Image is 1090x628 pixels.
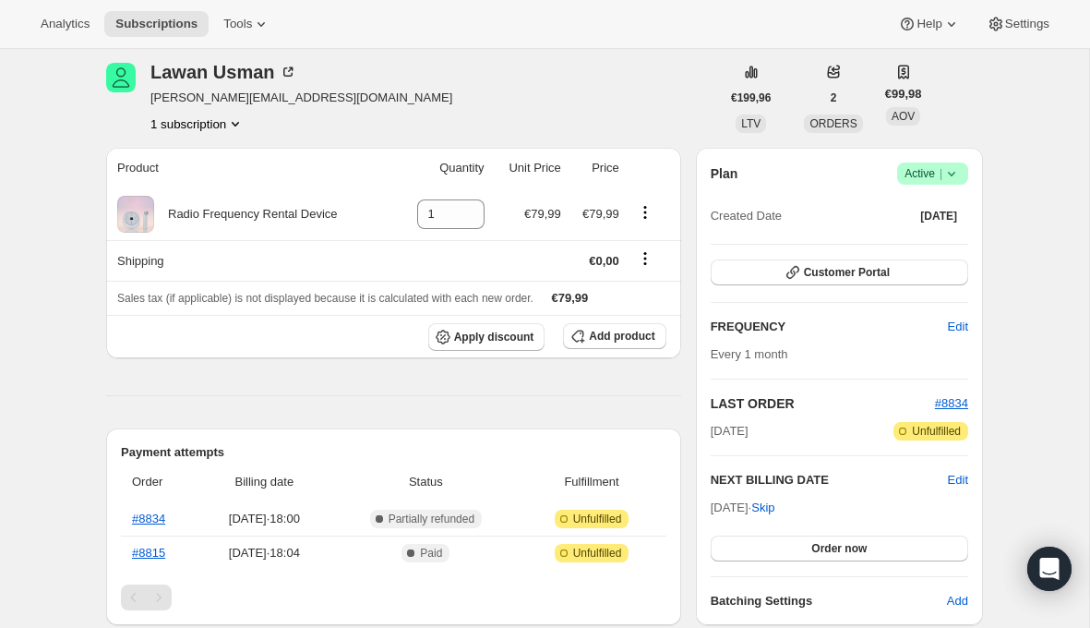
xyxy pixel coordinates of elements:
[573,546,622,561] span: Unfulfilled
[106,240,394,281] th: Shipping
[490,148,567,188] th: Unit Price
[916,17,941,31] span: Help
[936,586,979,616] button: Add
[937,312,979,342] button: Edit
[809,117,856,130] span: ORDERS
[909,203,968,229] button: [DATE]
[935,394,968,413] button: #8834
[740,493,785,523] button: Skip
[117,196,154,233] img: product img
[205,544,323,562] span: [DATE] · 18:04
[150,115,245,133] button: Product actions
[731,91,771,105] span: €199,96
[887,11,971,37] button: Help
[711,536,968,562] button: Order now
[711,207,782,225] span: Created Date
[573,512,622,526] span: Unfulfilled
[223,17,252,31] span: Tools
[589,254,619,268] span: €0,00
[720,85,782,111] button: €199,96
[132,546,165,560] a: #8815
[121,443,666,462] h2: Payment attempts
[334,473,517,491] span: Status
[41,17,90,31] span: Analytics
[751,499,774,517] span: Skip
[711,318,948,336] h2: FREQUENCY
[1005,17,1049,31] span: Settings
[711,394,935,413] h2: LAST ORDER
[212,11,281,37] button: Tools
[205,473,323,491] span: Billing date
[394,148,489,188] th: Quantity
[552,291,589,305] span: €79,99
[630,248,660,269] button: Shipping actions
[563,323,665,349] button: Add product
[150,63,297,81] div: Lawan Usman
[115,17,198,31] span: Subscriptions
[132,512,165,525] a: #8834
[904,164,961,183] span: Active
[106,63,136,92] span: Lawan Usman
[804,265,890,280] span: Customer Portal
[711,347,788,361] span: Every 1 month
[589,329,654,344] span: Add product
[117,292,533,305] span: Sales tax (if applicable) is not displayed because it is calculated with each new order.
[711,501,775,514] span: [DATE] ·
[150,89,452,107] span: [PERSON_NAME][EMAIL_ADDRESS][DOMAIN_NAME]
[820,85,848,111] button: 2
[948,318,968,336] span: Edit
[205,510,323,528] span: [DATE] · 18:00
[1027,547,1072,591] div: Open Intercom Messenger
[428,323,545,351] button: Apply discount
[420,546,442,561] span: Paid
[711,164,738,183] h2: Plan
[811,541,867,556] span: Order now
[831,91,837,105] span: 2
[582,207,619,221] span: €79,99
[454,330,534,344] span: Apply discount
[567,148,625,188] th: Price
[121,462,199,502] th: Order
[528,473,654,491] span: Fulfillment
[630,202,660,223] button: Product actions
[104,11,209,37] button: Subscriptions
[711,592,947,610] h6: Batching Settings
[948,471,968,489] button: Edit
[947,592,968,610] span: Add
[389,512,474,526] span: Partially refunded
[892,110,915,123] span: AOV
[976,11,1060,37] button: Settings
[940,166,942,181] span: |
[154,205,338,223] div: Radio Frequency Rental Device
[711,260,968,285] button: Customer Portal
[121,585,666,610] nav: Pagination
[106,148,394,188] th: Product
[741,117,761,130] span: LTV
[920,209,957,223] span: [DATE]
[524,207,561,221] span: €79,99
[885,85,922,103] span: €99,98
[711,471,948,489] h2: NEXT BILLING DATE
[935,396,968,410] a: #8834
[912,424,961,439] span: Unfulfilled
[30,11,101,37] button: Analytics
[711,422,749,441] span: [DATE]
